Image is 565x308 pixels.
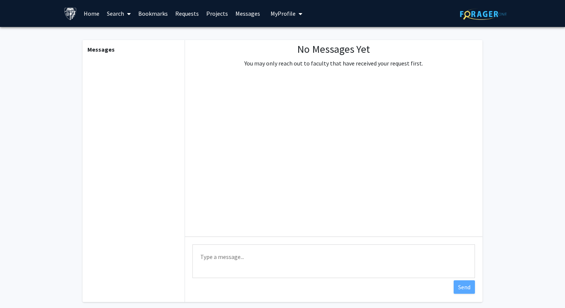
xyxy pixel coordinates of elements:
[244,59,423,68] p: You may only reach out to faculty that have received your request first.
[64,7,77,20] img: Johns Hopkins University Logo
[244,43,423,56] h1: No Messages Yet
[80,0,103,27] a: Home
[103,0,135,27] a: Search
[271,10,296,17] span: My Profile
[87,46,115,53] b: Messages
[172,0,203,27] a: Requests
[6,274,32,302] iframe: Chat
[203,0,232,27] a: Projects
[135,0,172,27] a: Bookmarks
[454,280,475,294] button: Send
[192,244,475,278] textarea: Message
[460,8,507,20] img: ForagerOne Logo
[232,0,264,27] a: Messages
